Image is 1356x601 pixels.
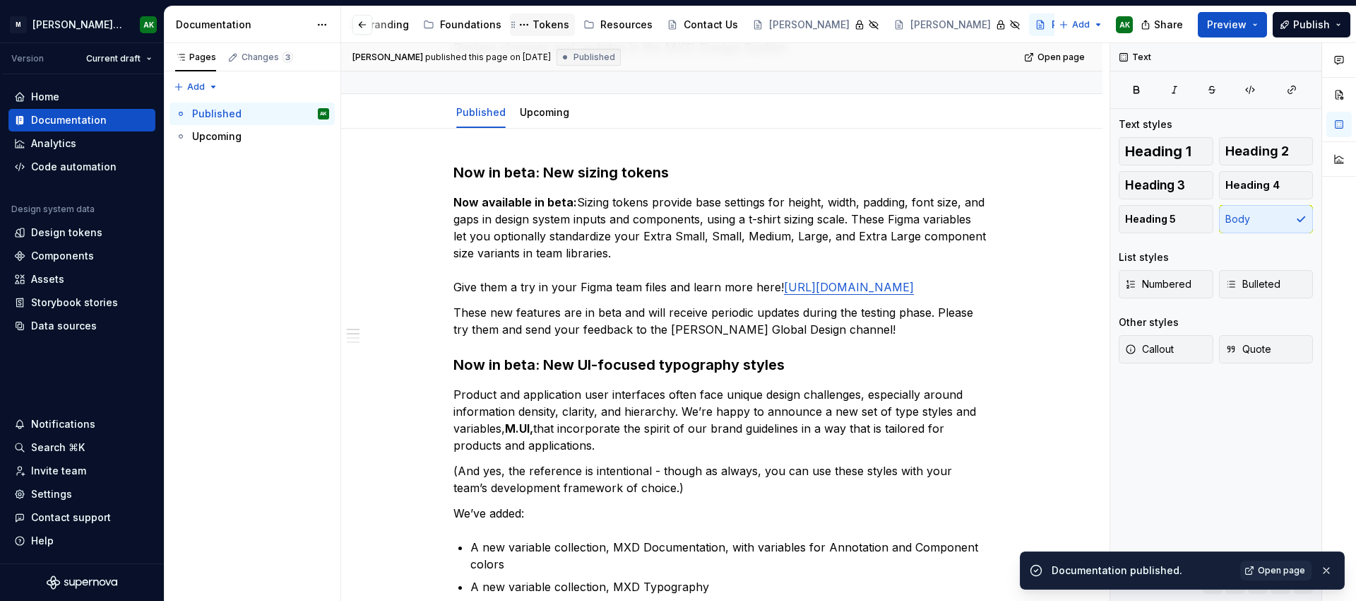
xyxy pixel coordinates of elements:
span: Current draft [86,53,141,64]
a: Components [8,245,155,267]
button: Publish [1273,12,1350,37]
div: Invite team [31,464,86,478]
button: Heading 3 [1119,171,1213,199]
button: Preview [1198,12,1267,37]
div: Published [192,107,242,121]
span: Quote [1225,342,1271,356]
button: Heading 2 [1219,137,1314,165]
span: Heading 4 [1225,178,1280,192]
div: published this page on [DATE] [425,52,551,63]
a: [PERSON_NAME] [888,13,1026,36]
div: Foundations [440,18,501,32]
a: PublishedAK [169,103,335,125]
button: M[PERSON_NAME] Design SystemAK [3,9,161,40]
div: Documentation [176,18,309,32]
button: Contact support [8,506,155,529]
div: [PERSON_NAME] [910,18,991,32]
div: [PERSON_NAME] Design System [32,18,123,32]
span: Heading 3 [1125,178,1185,192]
h3: Now in beta: New sizing tokens [453,163,990,182]
a: Home [8,86,155,108]
div: Settings [31,487,72,501]
span: Numbered [1125,277,1191,291]
div: AK [1119,19,1130,30]
div: [PERSON_NAME] [769,18,850,32]
button: Numbered [1119,270,1213,298]
p: (And yes, the reference is intentional - though as always, you can use these styles with your tea... [453,462,990,496]
a: Open page [1240,561,1312,580]
span: Preview [1207,18,1247,32]
div: Help [31,534,54,548]
button: Add [1054,15,1107,35]
span: Heading 2 [1225,144,1289,158]
div: Components [31,249,94,263]
button: Share [1134,12,1192,37]
div: Analytics [31,136,76,151]
a: Documentation [8,109,155,132]
span: Share [1154,18,1183,32]
button: Heading 5 [1119,205,1213,233]
span: Heading 1 [1125,144,1191,158]
a: [PERSON_NAME] [747,13,885,36]
div: Documentation published. [1052,564,1232,578]
a: Contact Us [661,13,744,36]
div: Code automation [31,160,117,174]
div: List styles [1119,250,1169,264]
div: Version [11,53,44,64]
button: Search ⌘K [8,436,155,459]
button: Bulleted [1219,270,1314,298]
div: Design tokens [31,226,102,240]
button: Current draft [80,49,158,69]
a: Storybook stories [8,291,155,314]
a: Published [456,106,506,118]
a: Release Notes [1029,13,1130,36]
div: AK [143,19,154,30]
span: Bulleted [1225,277,1280,291]
p: A new variable collection, MXD Documentation, with variables for Annotation and Component colors [470,539,990,573]
div: Upcoming [192,129,242,144]
h3: Now in beta: New UI-focused typography styles [453,355,990,375]
span: Open page [1258,565,1305,576]
p: Sizing tokens provide base settings for height, width, padding, font size, and gaps in design sys... [453,194,990,296]
div: Storybook stories [31,296,118,310]
p: A new variable collection, MXD Typography [470,578,990,595]
span: Heading 5 [1125,212,1176,226]
p: Product and application user interfaces often face unique design challenges, especially around in... [453,386,990,454]
button: Notifications [8,413,155,436]
a: Settings [8,483,155,506]
div: Search ⌘K [31,440,85,455]
div: Pages [175,52,216,63]
p: These new features are in beta and will receive periodic updates during the testing phase. Please... [453,304,990,338]
a: [URL][DOMAIN_NAME] [784,280,914,294]
div: Contact Us [684,18,738,32]
div: Other styles [1119,315,1179,329]
span: Publish [1293,18,1330,32]
a: Upcoming [520,106,569,118]
span: Open page [1037,52,1085,63]
a: Data sources [8,315,155,337]
a: Open page [1020,47,1091,67]
button: Heading 4 [1219,171,1314,199]
div: M [10,16,27,33]
div: Release Notes [1052,18,1124,32]
div: Data sources [31,319,97,333]
a: Resources [578,13,658,36]
span: Add [187,81,205,93]
span: [PERSON_NAME] [352,52,423,63]
a: Assets [8,268,155,291]
button: Callout [1119,335,1213,363]
a: Upcoming [169,125,335,148]
p: We’ve added: [453,505,990,522]
a: Analytics [8,132,155,155]
div: Design system data [11,204,95,215]
div: Notifications [31,417,95,431]
div: Page tree [282,11,985,39]
a: Foundations [417,13,507,36]
div: Published [451,97,511,127]
span: Callout [1125,342,1174,356]
div: Assets [31,272,64,286]
svg: Supernova Logo [47,576,117,590]
div: AK [320,107,327,121]
button: Heading 1 [1119,137,1213,165]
